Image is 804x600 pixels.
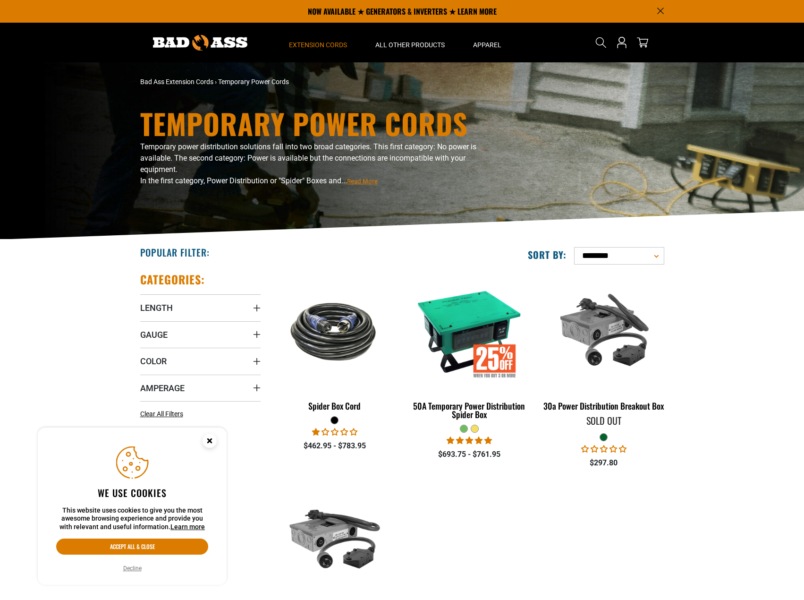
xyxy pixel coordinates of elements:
div: 50A Temporary Power Distribution Spider Box [409,402,529,419]
img: black [275,295,394,368]
h2: We use cookies [56,487,208,499]
span: In the first category, Power Distribution or "Spider" Boxes and... [140,176,378,185]
span: › [215,78,217,86]
a: Clear All Filters [140,409,187,419]
span: Amperage [140,383,185,394]
span: Length [140,302,173,313]
img: green [544,277,663,386]
div: Spider Box Cord [275,402,395,410]
h2: Categories: [140,272,205,287]
nav: breadcrumbs [140,77,485,87]
button: Decline [120,564,144,573]
span: Extension Cords [289,41,347,49]
a: green 30a Power Distribution Breakout Box [543,272,664,416]
p: This website uses cookies to give you the most awesome browsing experience and provide you with r... [56,506,208,531]
summary: Apparel [459,23,516,62]
span: All Other Products [375,41,445,49]
img: green [275,483,394,591]
img: Bad Ass Extension Cords [153,35,247,51]
span: 1.00 stars [312,428,357,437]
span: 5.00 stars [447,436,492,445]
img: 50A Temporary Power Distribution Spider Box [410,277,529,386]
summary: Amperage [140,375,261,401]
button: Accept all & close [56,539,208,555]
span: Clear All Filters [140,410,183,418]
div: $462.95 - $783.95 [275,440,395,452]
span: Color [140,356,167,367]
span: 0.00 stars [581,445,626,454]
span: Temporary power distribution solutions fall into two broad categories. This first category: No po... [140,142,476,174]
aside: Cookie Consent [38,428,227,585]
div: $297.80 [543,457,664,469]
a: 50A Temporary Power Distribution Spider Box 50A Temporary Power Distribution Spider Box [409,272,529,424]
summary: Color [140,348,261,374]
div: 30a Power Distribution Breakout Box [543,402,664,410]
span: Apparel [473,41,501,49]
div: $693.75 - $761.95 [409,449,529,460]
span: Temporary Power Cords [218,78,289,86]
span: Read More [347,178,378,185]
summary: Gauge [140,321,261,348]
a: black Spider Box Cord [275,272,395,416]
h2: Popular Filter: [140,246,210,258]
summary: Search [593,35,609,50]
h1: Temporary Power Cords [140,109,485,137]
a: Learn more [170,523,205,531]
summary: Extension Cords [275,23,361,62]
a: Bad Ass Extension Cords [140,78,213,86]
label: Sort by: [528,249,567,261]
summary: Length [140,294,261,321]
span: Gauge [140,329,168,340]
summary: All Other Products [361,23,459,62]
div: Sold Out [543,416,664,425]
